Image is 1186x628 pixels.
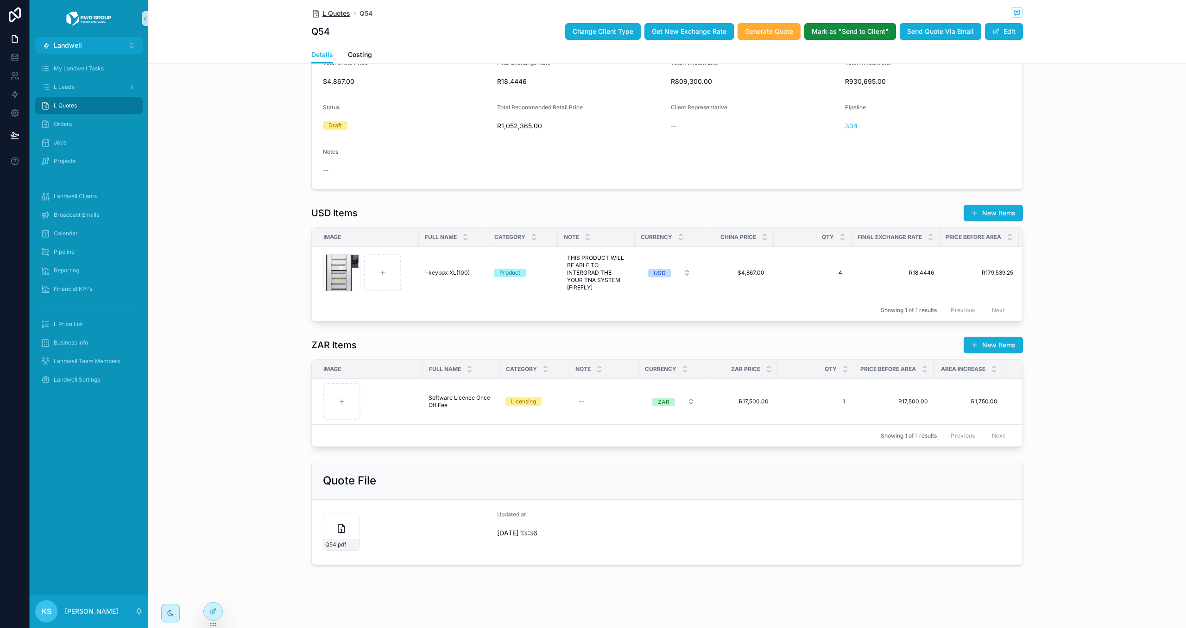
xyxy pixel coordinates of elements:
[671,104,727,111] span: Client Representative
[54,139,66,146] span: Jobs
[66,11,112,26] img: App logo
[348,50,372,59] span: Costing
[325,541,336,548] span: Q54
[424,269,470,276] span: i-keybox XL(100)
[644,23,734,40] button: Get New Exchange Rate
[311,9,350,18] a: L Quotes
[54,120,72,128] span: Orders
[54,358,120,365] span: Landwell Team Members
[54,41,82,50] span: Landwell
[860,398,928,405] span: R17,500.00
[35,281,143,297] a: Financial KPI's
[54,230,78,237] span: Calendar
[323,473,376,488] h2: Quote File
[323,77,490,86] span: $4,867.00
[738,23,801,40] button: Generate Quote
[804,23,896,40] button: Mark as "Send to Client"
[565,23,641,40] button: Change Client Type
[54,65,104,72] span: My Landwell Tasks
[54,285,92,293] span: Financial KPI's
[311,25,330,38] h1: Q54
[907,27,974,36] span: Send Quote Via Email
[311,46,333,64] a: Details
[645,365,676,373] span: Currency
[641,264,698,281] button: Select Button
[336,541,346,548] span: .pdf
[858,233,922,241] span: Final Exchange Rate
[323,166,328,175] span: --
[713,269,764,276] span: $4,867.00
[900,23,981,40] button: Send Quote Via Email
[54,248,75,256] span: Pipeline
[985,23,1023,40] button: Edit
[494,233,525,241] span: Category
[787,398,845,405] span: 1
[54,83,74,91] span: L Leads
[54,157,76,165] span: Projects
[35,353,143,370] a: Landwell Team Members
[323,233,341,241] span: Image
[822,233,834,241] span: Qty
[311,339,357,352] h1: ZAR Items
[939,398,997,405] span: R1,750.00
[964,205,1023,221] a: New Items
[328,121,342,130] div: Draft
[573,27,633,36] span: Change Client Type
[54,102,77,109] span: L Quotes
[497,104,583,111] span: Total Recommended Retail Price
[35,134,143,151] a: Jobs
[1009,398,1067,405] span: R19,250.00
[812,27,889,36] span: Mark as "Send to Client"
[35,116,143,132] a: Orders
[322,9,350,18] span: L Quotes
[35,371,143,388] a: Landwell Settings
[941,365,985,373] span: Area Increase
[671,77,838,86] span: R809,300.00
[845,104,866,111] span: Pipeline
[54,211,99,219] span: Broadcast Emails
[506,365,537,373] span: Category
[311,50,333,59] span: Details
[323,104,340,111] span: Status
[511,397,536,406] div: Licensing
[731,365,760,373] span: ZAR Price
[964,337,1023,353] button: New Items
[881,432,937,440] span: Showing 1 of 1 results
[579,398,584,405] div: --
[845,77,1012,86] span: R930,695.00
[860,365,916,373] span: Price before Area
[641,233,672,241] span: Currency
[54,320,83,328] span: L Price List
[35,60,143,77] a: My Landwell Tasks
[425,233,457,241] span: Full Name
[718,398,769,405] span: R17,500.00
[645,393,702,410] button: Select Button
[946,233,1001,241] span: Price before Area
[35,37,143,54] button: Select Button
[783,269,842,276] span: 4
[857,269,934,276] span: R18.4446
[35,334,143,351] a: Business Info
[54,193,97,200] span: Landwell Clients
[671,121,676,131] span: --
[429,394,494,409] span: Software Licence Once- Off Fee
[825,365,837,373] span: Qty
[654,269,666,277] div: USD
[720,233,756,241] span: China Price
[567,254,625,291] span: THIS PRODUCT WILL BE ABLE TO INTERGRAD THE YOUR TNA SYSTEM [FIREFLY]
[311,207,358,220] h1: USD Items
[881,307,937,314] span: Showing 1 of 1 results
[652,27,726,36] span: Get New Exchange Rate
[35,262,143,279] a: Reporting
[497,528,664,538] span: [DATE] 13:36
[658,398,669,406] div: ZAR
[360,9,372,18] span: Q54
[35,244,143,260] a: Pipeline
[845,121,858,131] a: 334
[54,376,100,383] span: Landwell Settings
[65,607,118,616] p: [PERSON_NAME]
[564,233,579,241] span: Note
[497,77,664,86] span: R18.4446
